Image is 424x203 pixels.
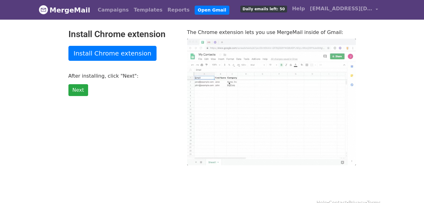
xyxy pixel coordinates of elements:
a: [EMAIL_ADDRESS][DOMAIN_NAME] [307,2,381,17]
span: Daily emails left: 50 [240,6,287,12]
a: Daily emails left: 50 [238,2,289,15]
a: Campaigns [95,4,131,16]
p: The Chrome extension lets you use MergeMail inside of Gmail: [187,29,356,36]
span: [EMAIL_ADDRESS][DOMAIN_NAME] [310,5,372,12]
iframe: Chat Widget [393,173,424,203]
p: After installing, click "Next": [68,73,178,79]
a: Open Gmail [195,6,229,15]
h2: Install Chrome extension [68,29,178,40]
img: MergeMail logo [39,5,48,14]
a: Install Chrome extension [68,46,157,61]
a: Reports [165,4,192,16]
a: Help [290,2,307,15]
a: Templates [131,4,165,16]
a: Next [68,84,88,96]
a: MergeMail [39,3,90,17]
